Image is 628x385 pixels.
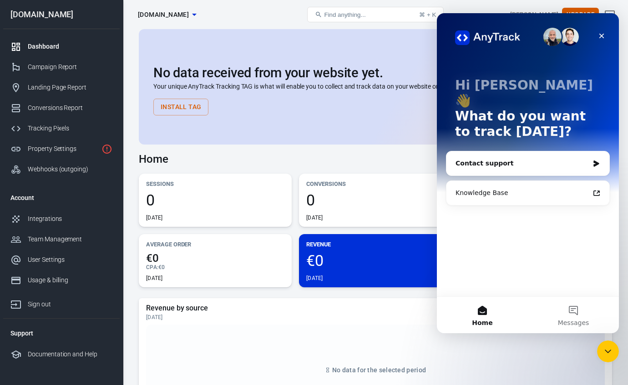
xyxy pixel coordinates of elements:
p: Conversions [306,179,445,189]
p: Average Order [146,240,284,249]
div: Conversions Report [28,103,112,113]
div: Campaign Report [28,62,112,72]
div: Dashboard [28,42,112,51]
div: ⌘ + K [419,11,436,18]
div: Documentation and Help [28,350,112,359]
div: Landing Page Report [28,83,112,92]
button: Install Tag [153,99,208,115]
a: Sign out [3,290,120,315]
svg: Property is not installed yet [101,144,112,155]
div: Sign out [28,300,112,309]
div: [DATE] [306,275,323,282]
iframe: Intercom live chat [597,340,619,362]
a: Campaign Report [3,57,120,77]
iframe: Intercom live chat [437,13,619,333]
div: User Settings [28,255,112,265]
button: Find anything...⌘ + K [307,7,444,22]
span: Find anything... [324,11,365,18]
a: Dashboard [3,36,120,57]
h5: Revenue by source [146,304,605,313]
span: 0 [306,192,445,208]
div: [DATE] [146,314,605,321]
span: 0 [146,192,284,208]
p: Your unique AnyTrack Tracking TAG is what will enable you to collect and track data on your websi... [153,82,598,91]
li: Account [3,187,120,209]
div: [DATE] [146,214,163,221]
a: Integrations [3,209,120,229]
div: Team Management [28,235,112,244]
span: €0 [146,253,284,264]
a: Usage & billing [3,270,120,290]
a: Property Settings [3,139,120,159]
span: miryamkarama.fr [138,9,189,20]
a: Sign out [599,4,621,25]
span: €0 [158,264,165,270]
p: Revenue [306,240,445,249]
button: [DOMAIN_NAME] [134,6,200,23]
div: [DATE] [306,214,323,221]
button: Upgrade [562,8,599,22]
div: Property Settings [28,144,98,154]
a: Conversions Report [3,98,120,118]
h2: No data received from your website yet. [153,65,598,80]
div: Usage & billing [28,275,112,285]
span: No data for the selected period [332,366,426,374]
p: Sessions [146,179,284,189]
div: [DOMAIN_NAME] [3,10,120,19]
div: Tracking Pixels [28,124,112,133]
div: Account id: VGuHrWU9 [510,10,558,20]
a: Landing Page Report [3,77,120,98]
li: Support [3,322,120,344]
span: CPA : [146,264,158,270]
a: Tracking Pixels [3,118,120,139]
a: Team Management [3,229,120,250]
a: Webhooks (outgoing) [3,159,120,180]
a: User Settings [3,250,120,270]
div: [DATE] [146,275,163,282]
h3: Home [139,153,168,165]
div: Integrations [28,214,112,224]
div: Webhooks (outgoing) [28,165,112,174]
span: €0 [306,253,445,268]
